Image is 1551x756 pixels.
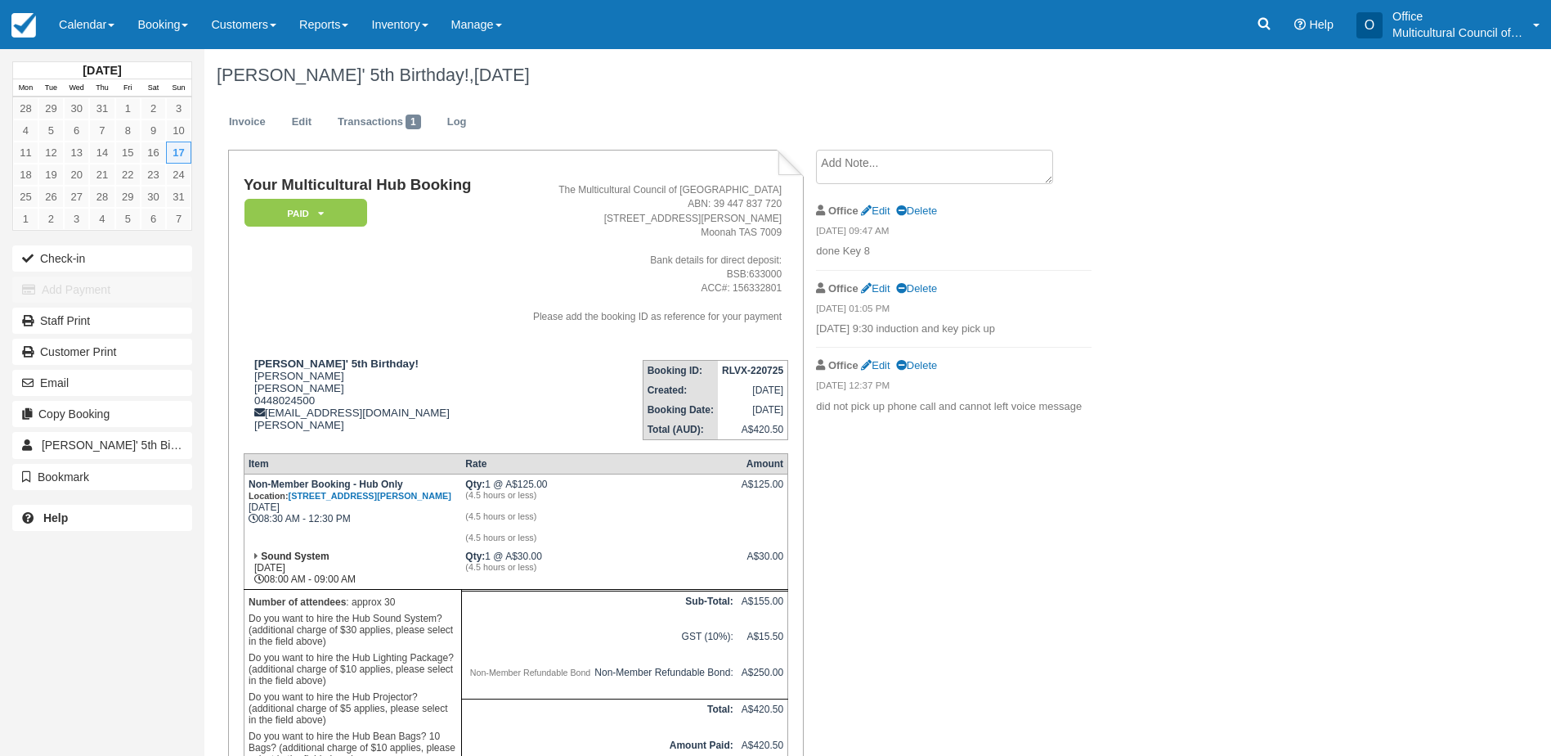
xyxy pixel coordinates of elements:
[816,379,1092,397] em: [DATE] 12:37 PM
[115,186,141,208] a: 29
[64,119,89,142] a: 6
[12,339,192,365] a: Customer Print
[13,208,38,230] a: 1
[38,119,64,142] a: 5
[249,594,457,610] p: : approx 30
[13,186,38,208] a: 25
[249,689,457,728] p: Do you want to hire the Hub Projector? (additional charge of $5 applies, please select in the fie...
[435,106,479,138] a: Log
[244,177,497,194] h1: Your Multicultural Hub Booking
[249,596,346,608] strong: Number of attendees
[12,401,192,427] button: Copy Booking
[406,115,421,129] span: 1
[141,119,166,142] a: 9
[244,547,461,590] td: [DATE] 08:00 AM - 09:00 AM
[461,453,737,474] th: Rate
[13,164,38,186] a: 18
[465,562,733,572] em: (4.5 hours or less)
[166,142,191,164] a: 17
[12,245,192,272] button: Check-in
[12,505,192,531] a: Help
[64,97,89,119] a: 30
[13,119,38,142] a: 4
[38,97,64,119] a: 29
[1392,25,1523,41] p: Multicultural Council of [GEOGRAPHIC_DATA]
[828,282,858,295] strong: Office
[466,664,595,682] span: Non-Member Refundable Bond
[166,164,191,186] a: 24
[816,224,1092,242] em: [DATE] 09:47 AM
[1309,18,1334,31] span: Help
[43,511,68,524] b: Help
[861,359,890,371] a: Edit
[325,106,433,138] a: Transactions1
[83,64,121,77] strong: [DATE]
[254,358,419,370] strong: [PERSON_NAME]' 5th Birthday!
[166,186,191,208] a: 31
[643,380,718,400] th: Created:
[244,474,461,547] td: [DATE] 08:30 AM - 12:30 PM
[115,79,141,97] th: Fri
[1294,19,1306,30] i: Help
[504,183,782,323] address: The Multicultural Council of [GEOGRAPHIC_DATA] ABN: 39 447 837 720 [STREET_ADDRESS][PERSON_NAME] ...
[249,479,451,502] strong: Non-Member Booking - Hub Only
[89,142,114,164] a: 14
[896,359,937,371] a: Delete
[737,699,788,735] td: A$420.50
[89,186,114,208] a: 28
[280,106,324,138] a: Edit
[166,97,191,119] a: 3
[474,65,530,85] span: [DATE]
[244,453,461,474] th: Item
[115,208,141,230] a: 5
[38,186,64,208] a: 26
[89,164,114,186] a: 21
[465,490,733,500] em: (4.5 hours or less)
[461,591,737,627] th: Sub-Total:
[1356,12,1383,38] div: O
[141,79,166,97] th: Sat
[249,610,457,650] p: Do you want to hire the Hub Sound System? (additional charge of $30 applies, please select in the...
[115,119,141,142] a: 8
[12,308,192,334] a: Staff Print
[461,699,737,735] th: Total:
[722,365,783,376] strong: RLVX-220725
[12,370,192,396] button: Email
[115,97,141,119] a: 1
[141,97,166,119] a: 2
[244,358,497,431] div: [PERSON_NAME] [PERSON_NAME] 0448024500 [EMAIL_ADDRESS][DOMAIN_NAME] [PERSON_NAME]
[828,205,858,217] strong: Office
[816,399,1092,415] p: did not pick up phone call and cannot left voice message
[38,142,64,164] a: 12
[461,663,737,699] td: Non-Member Refundable Bond:
[89,97,114,119] a: 31
[718,380,788,400] td: [DATE]
[12,464,192,490] button: Bookmark
[861,205,890,217] a: Edit
[896,205,937,217] a: Delete
[737,591,788,627] td: A$155.00
[244,198,361,228] a: Paid
[115,142,141,164] a: 15
[249,650,457,689] p: Do you want to hire the Hub Lighting Package? (additional charge of $10 applies, please select in...
[115,164,141,186] a: 22
[141,142,166,164] a: 16
[217,106,278,138] a: Invoice
[643,360,718,380] th: Booking ID:
[166,79,191,97] th: Sun
[643,420,718,440] th: Total (AUD):
[816,322,1092,337] p: [DATE] 9:30 induction and key pick up
[13,79,38,97] th: Mon
[465,533,733,542] em: (4.5 hours or less)
[861,282,890,295] a: Edit
[89,119,114,142] a: 7
[141,164,166,186] a: 23
[737,453,788,474] th: Amount
[643,400,718,420] th: Booking Date:
[11,13,36,38] img: checkfront-main-nav-mini-logo.png
[64,79,89,97] th: Wed
[89,208,114,230] a: 4
[737,663,788,699] td: A$250.00
[13,97,38,119] a: 28
[64,142,89,164] a: 13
